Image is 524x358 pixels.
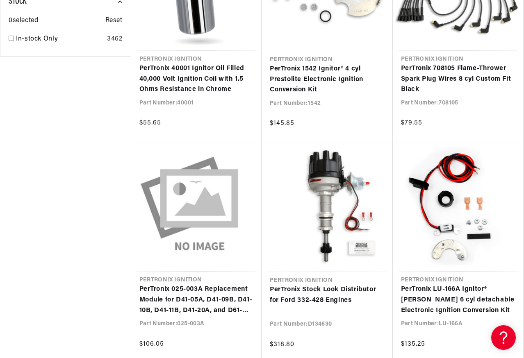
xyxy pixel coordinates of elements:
[107,34,123,45] div: 3462
[401,63,515,95] a: PerTronix 708105 Flame-Thrower Spark Plug Wires 8 cyl Custom Fit Black
[270,64,385,95] a: PerTronix 1542 Ignitor® 4 cyl Prestolite Electronic Ignition Conversion Kit
[9,16,38,26] span: 0 selected
[401,284,515,316] a: PerTronix LU-166A Ignitor® [PERSON_NAME] 6 cyl detachable Electronic Ignition Conversion Kit
[270,285,385,306] a: PerTronix Stock Look Distributor for Ford 332-428 Engines
[16,34,104,45] a: In-stock Only
[139,284,254,316] a: PerTronix 025-003A Replacement Module for D41-05A, D41-09B, D41-10B, D41-11B, D41-20A, and D61-06...
[139,63,254,95] a: PerTronix 40001 Ignitor Oil Filled 40,000 Volt Ignition Coil with 1.5 Ohms Resistance in Chrome
[105,16,123,26] span: Reset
